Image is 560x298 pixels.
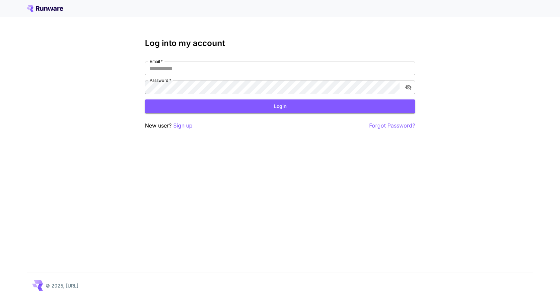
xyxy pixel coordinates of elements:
[150,77,171,83] label: Password
[173,121,193,130] button: Sign up
[402,81,414,93] button: toggle password visibility
[145,121,193,130] p: New user?
[46,282,78,289] p: © 2025, [URL]
[150,59,163,64] label: Email
[145,99,415,113] button: Login
[145,39,415,48] h3: Log into my account
[369,121,415,130] button: Forgot Password?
